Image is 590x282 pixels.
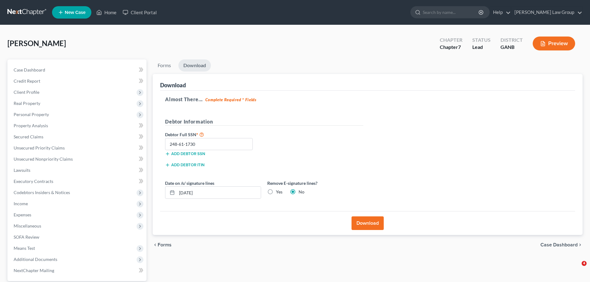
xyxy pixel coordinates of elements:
div: Lead [472,44,491,51]
div: GANB [500,44,523,51]
span: Means Test [14,245,35,251]
div: District [500,37,523,44]
span: Case Dashboard [14,67,45,72]
input: Search by name... [423,7,479,18]
div: Download [160,81,186,89]
span: Executory Contracts [14,179,53,184]
button: Add debtor SSN [165,151,205,156]
a: Forms [153,59,176,72]
span: NextChapter Mailing [14,268,54,273]
div: Status [472,37,491,44]
a: Home [93,7,120,18]
span: Case Dashboard [540,242,578,247]
span: Additional Documents [14,257,57,262]
a: Secured Claims [9,131,146,142]
input: XXX-XX-XXXX [165,138,253,150]
i: chevron_right [578,242,583,247]
span: Codebtors Insiders & Notices [14,190,70,195]
button: Preview [533,37,575,50]
strong: Complete Required * Fields [205,97,256,102]
a: Case Dashboard chevron_right [540,242,583,247]
h5: Debtor Information [165,118,363,126]
i: chevron_left [153,242,158,247]
a: NextChapter Mailing [9,265,146,276]
label: No [299,189,304,195]
button: chevron_left Forms [153,242,180,247]
span: Forms [158,242,172,247]
button: Download [352,216,384,230]
span: New Case [65,10,85,15]
span: Unsecured Priority Claims [14,145,65,150]
h5: Almost There... [165,96,570,103]
span: Expenses [14,212,31,217]
a: Unsecured Nonpriority Claims [9,154,146,165]
span: Lawsuits [14,167,30,173]
span: 7 [458,44,461,50]
span: Client Profile [14,89,39,95]
a: [PERSON_NAME] Law Group [511,7,582,18]
span: Property Analysis [14,123,48,128]
span: Personal Property [14,112,49,117]
a: Case Dashboard [9,64,146,76]
a: Client Portal [120,7,160,18]
span: Real Property [14,101,40,106]
iframe: Intercom live chat [569,261,584,276]
label: Yes [276,189,282,195]
span: SOFA Review [14,234,39,240]
button: Add debtor ITIN [165,163,204,167]
span: Credit Report [14,78,40,84]
a: SOFA Review [9,232,146,243]
label: Date on /s/ signature lines [165,180,214,186]
span: 4 [582,261,587,266]
div: Chapter [440,44,462,51]
span: Secured Claims [14,134,43,139]
label: Remove E-signature lines? [267,180,363,186]
input: MM/DD/YYYY [177,187,261,198]
a: Unsecured Priority Claims [9,142,146,154]
label: Debtor Full SSN [162,131,264,138]
span: [PERSON_NAME] [7,39,66,48]
a: Executory Contracts [9,176,146,187]
span: Income [14,201,28,206]
a: Lawsuits [9,165,146,176]
a: Property Analysis [9,120,146,131]
span: Unsecured Nonpriority Claims [14,156,73,162]
a: Download [178,59,211,72]
span: Miscellaneous [14,223,41,228]
div: Chapter [440,37,462,44]
a: Credit Report [9,76,146,87]
a: Help [490,7,511,18]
